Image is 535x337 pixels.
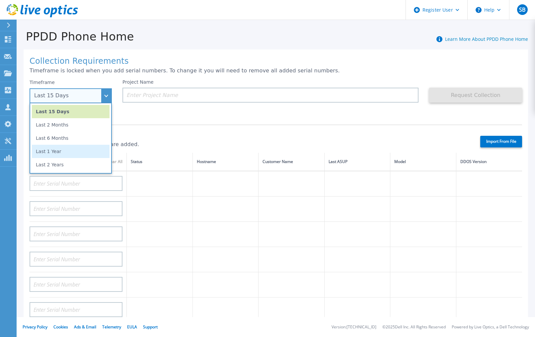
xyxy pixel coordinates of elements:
h1: PPDD Phone Home [17,30,134,43]
li: Last 2 Years [32,158,110,171]
li: Last 1 Year [32,145,110,158]
th: Last ASUP [324,153,390,171]
a: Cookies [53,324,68,330]
label: Project Name [122,80,154,84]
div: Last 15 Days [34,93,100,99]
input: Enter Serial Number [30,277,122,292]
th: Customer Name [259,153,325,171]
p: 0 of 20 (max) serial numbers are added. [30,141,469,147]
th: DDOS Version [456,153,522,171]
label: Import From File [480,136,522,147]
a: Privacy Policy [23,324,47,330]
input: Enter Serial Number [30,201,122,216]
li: Powered by Live Optics, a Dell Technology [452,325,529,329]
h1: Serial Numbers [30,130,469,139]
label: Timeframe [30,80,55,85]
input: Enter Serial Number [30,176,122,191]
a: Learn More About PPDD Phone Home [445,36,528,42]
li: Last 15 Days [32,105,110,118]
input: Enter Serial Number [30,302,122,317]
input: Enter Serial Number [30,226,122,241]
input: Enter Serial Number [30,252,122,267]
th: Model [390,153,456,171]
a: EULA [127,324,137,330]
li: Last 2 Months [32,118,110,131]
li: © 2025 Dell Inc. All Rights Reserved [382,325,446,329]
li: Version: [TECHNICAL_ID] [332,325,376,329]
button: Request Collection [429,88,522,103]
a: Telemetry [102,324,121,330]
a: Ads & Email [74,324,96,330]
span: SB [519,7,525,12]
p: Timeframe is locked when you add serial numbers. To change it you will need to remove all added s... [30,68,522,74]
th: Hostname [192,153,259,171]
th: Status [127,153,193,171]
h1: Collection Requirements [30,57,522,66]
a: Support [143,324,158,330]
input: Enter Project Name [122,88,419,103]
li: Last 6 Months [32,131,110,145]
